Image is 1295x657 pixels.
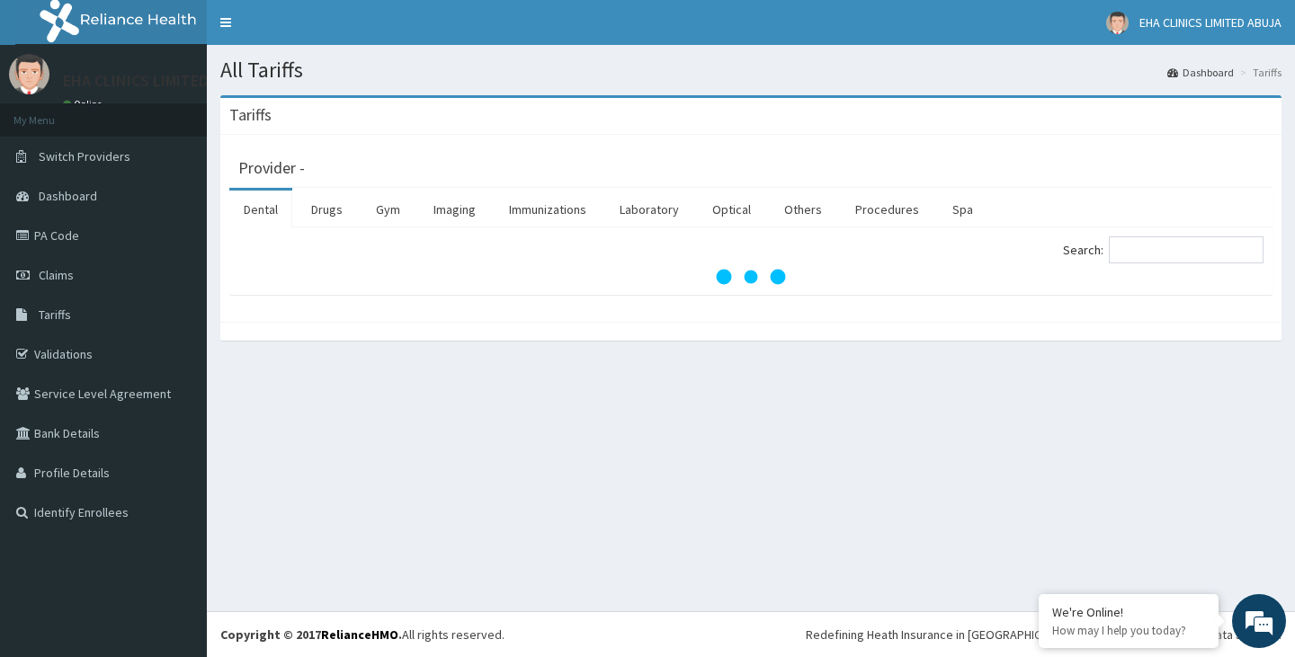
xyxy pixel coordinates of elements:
a: Gym [362,191,415,228]
span: Dashboard [39,188,97,204]
h1: All Tariffs [220,58,1282,82]
a: Dental [229,191,292,228]
a: Online [63,98,106,111]
a: Drugs [297,191,357,228]
footer: All rights reserved. [207,611,1295,657]
h3: Tariffs [229,107,272,123]
a: Spa [938,191,987,228]
a: Imaging [419,191,490,228]
a: Immunizations [495,191,601,228]
span: EHA CLINICS LIMITED ABUJA [1139,14,1282,31]
img: User Image [1106,12,1129,34]
li: Tariffs [1236,65,1282,80]
p: EHA CLINICS LIMITED ABUJA [63,73,257,89]
span: Tariffs [39,306,71,323]
a: Laboratory [605,191,693,228]
input: Search: [1109,236,1264,263]
h3: Provider - [238,160,305,176]
div: Redefining Heath Insurance in [GEOGRAPHIC_DATA] using Telemedicine and Data Science! [806,626,1282,644]
img: User Image [9,54,49,94]
a: Dashboard [1167,65,1234,80]
a: Others [770,191,836,228]
a: Procedures [841,191,933,228]
span: Claims [39,267,74,283]
p: How may I help you today? [1052,623,1205,638]
div: We're Online! [1052,604,1205,620]
a: RelianceHMO [321,626,398,643]
svg: audio-loading [715,241,787,313]
span: Switch Providers [39,148,130,164]
a: Optical [698,191,765,228]
label: Search: [1063,236,1264,263]
strong: Copyright © 2017 . [220,626,402,643]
